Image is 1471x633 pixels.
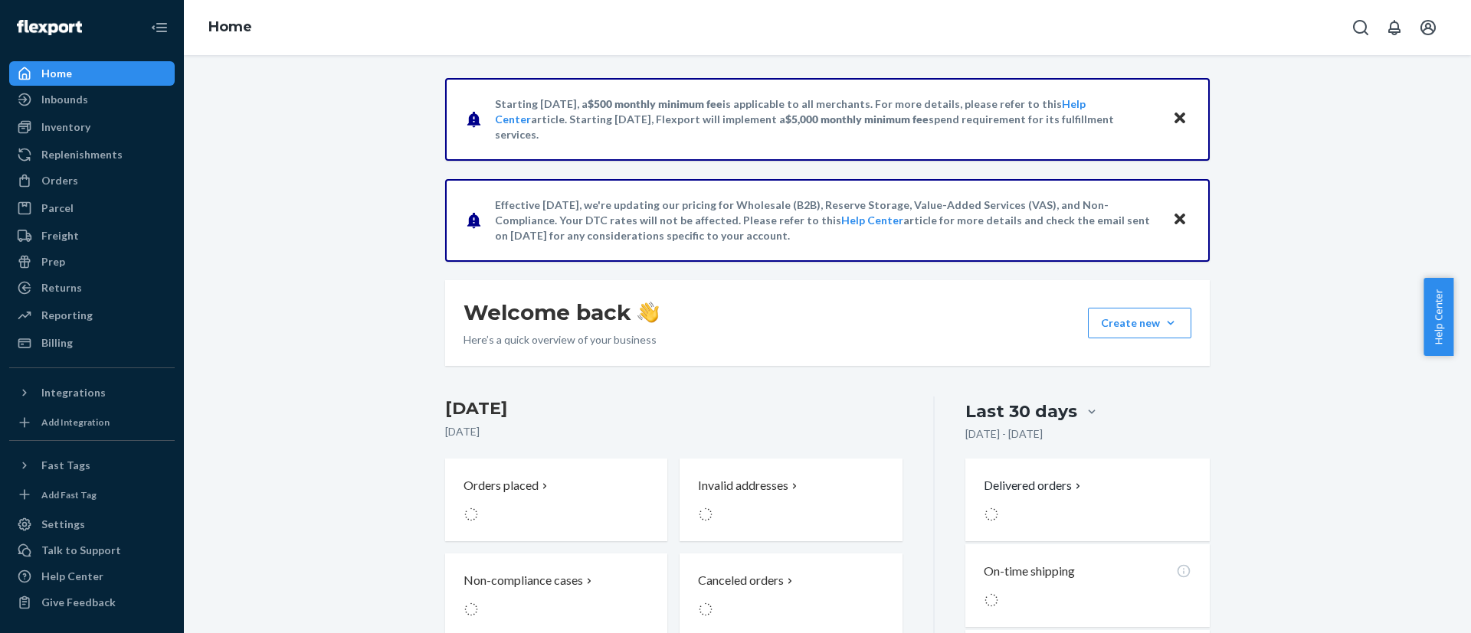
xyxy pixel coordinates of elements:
[841,214,903,227] a: Help Center
[9,590,175,615] button: Give Feedback
[41,201,74,216] div: Parcel
[41,543,121,558] div: Talk to Support
[9,380,175,405] button: Integrations
[965,426,1043,442] p: [DATE] - [DATE]
[41,280,82,295] div: Returns
[9,512,175,537] a: Settings
[144,12,175,43] button: Close Navigation
[41,416,110,429] div: Add Integration
[698,572,784,589] p: Canceled orders
[9,87,175,112] a: Inbounds
[1170,209,1190,231] button: Close
[495,197,1158,243] p: Effective [DATE], we're updating our pricing for Wholesale (B2B), Reserve Storage, Value-Added Se...
[208,18,252,35] a: Home
[464,477,539,494] p: Orders placed
[9,331,175,355] a: Billing
[9,303,175,328] a: Reporting
[9,224,175,248] a: Freight
[464,299,659,326] h1: Welcome back
[41,147,123,162] div: Replenishments
[41,228,79,243] div: Freight
[41,66,72,81] div: Home
[41,308,93,323] div: Reporting
[1379,12,1410,43] button: Open notifications
[1413,12,1443,43] button: Open account menu
[41,488,97,501] div: Add Fast Tag
[495,96,1158,142] p: Starting [DATE], a is applicable to all merchants. For more details, please refer to this article...
[41,119,90,135] div: Inventory
[464,572,583,589] p: Non-compliance cases
[9,61,175,86] a: Home
[680,458,902,541] button: Invalid addresses
[464,332,659,347] p: Here’s a quick overview of your business
[9,250,175,274] a: Prep
[1170,108,1190,130] button: Close
[41,92,88,107] div: Inbounds
[637,302,659,323] img: hand-wave emoji
[445,424,903,439] p: [DATE]
[984,563,1075,580] p: On-time shipping
[41,335,73,351] div: Billing
[41,458,90,473] div: Fast Tags
[1423,278,1453,356] button: Help Center
[41,254,65,269] div: Prep
[9,115,175,139] a: Inventory
[1088,308,1191,338] button: Create new
[41,173,78,188] div: Orders
[41,385,106,400] div: Integrations
[9,411,175,434] a: Add Integration
[41,569,103,584] div: Help Center
[41,595,116,610] div: Give Feedback
[965,400,1077,423] div: Last 30 days
[9,276,175,300] a: Returns
[9,453,175,478] button: Fast Tags
[785,113,929,126] span: $5,000 monthly minimum fee
[9,168,175,193] a: Orders
[9,538,175,563] a: Talk to Support
[698,477,788,494] p: Invalid addresses
[588,97,722,110] span: $500 monthly minimum fee
[9,196,175,220] a: Parcel
[17,20,82,35] img: Flexport logo
[9,484,175,507] a: Add Fast Tag
[9,142,175,167] a: Replenishments
[445,458,667,541] button: Orders placed
[1345,12,1376,43] button: Open Search Box
[984,477,1084,494] button: Delivered orders
[196,5,264,50] ol: breadcrumbs
[9,564,175,589] a: Help Center
[41,517,85,532] div: Settings
[445,396,903,421] h3: [DATE]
